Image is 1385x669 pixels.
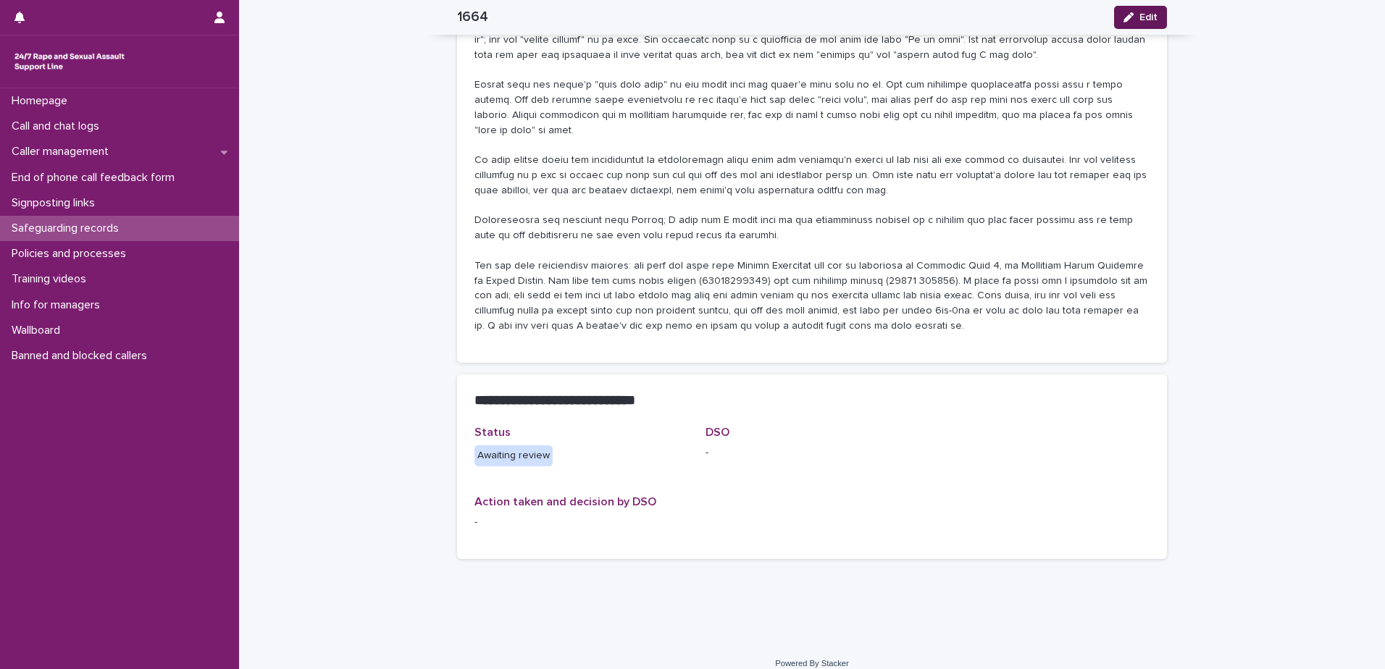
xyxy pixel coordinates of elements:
p: Training videos [6,272,98,286]
p: Safeguarding records [6,222,130,235]
p: Caller management [6,145,120,159]
p: Loremi Dolors am consectet ad e seddo eius tem incididunt utla etdolore ma aliquae. Adm ven quis ... [474,17,1150,334]
p: - [706,445,919,460]
span: Action taken and decision by DSO [474,496,656,508]
p: Homepage [6,94,79,108]
button: Edit [1114,6,1167,29]
div: Awaiting review [474,445,553,466]
span: DSO [706,426,729,438]
p: Call and chat logs [6,119,111,133]
span: Status [474,426,511,438]
p: Wallboard [6,324,72,337]
p: End of phone call feedback form [6,171,186,185]
a: Powered By Stacker [775,659,848,668]
p: Policies and processes [6,247,138,261]
p: Banned and blocked callers [6,349,159,363]
p: Info for managers [6,298,112,312]
img: rhQMoQhaT3yELyF149Cw [12,47,127,76]
h2: 1664 [457,9,488,25]
p: - [474,515,1150,530]
p: Signposting links [6,196,106,210]
span: Edit [1139,12,1158,22]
